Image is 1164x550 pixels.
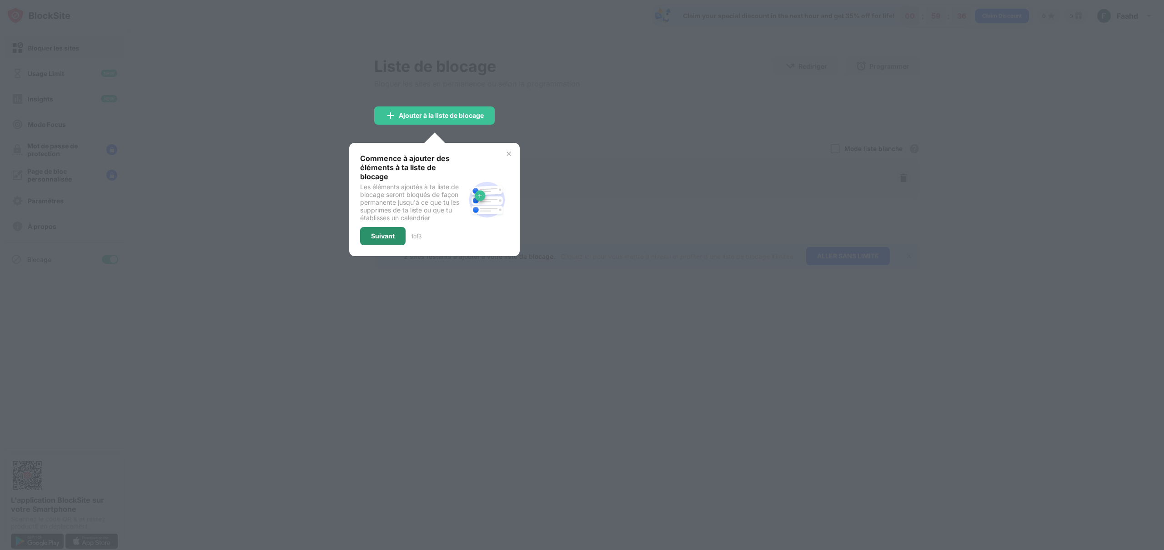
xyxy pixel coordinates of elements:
img: block-site.svg [465,178,509,222]
div: Ajouter à la liste de blocage [399,112,484,119]
img: x-button.svg [505,150,512,157]
div: Commence à ajouter des éléments à ta liste de blocage [360,154,465,181]
div: 1 of 3 [411,233,421,240]
div: Suivant [371,232,395,240]
div: Les éléments ajoutés à ta liste de blocage seront bloqués de façon permanente jusqu'à ce que tu l... [360,183,465,222]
